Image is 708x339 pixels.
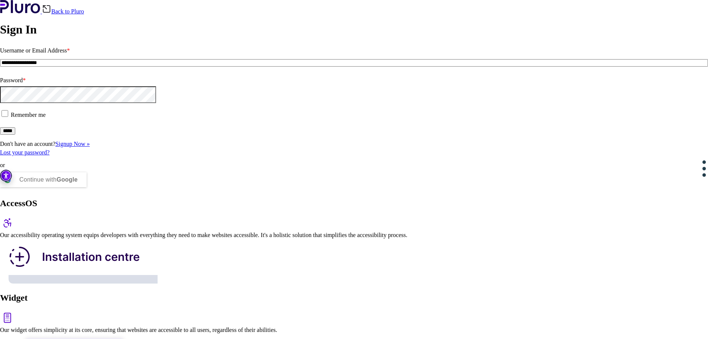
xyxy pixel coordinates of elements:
a: Back to Pluro [42,8,84,15]
div: Continue with [19,172,78,187]
input: Remember me [1,110,8,117]
a: Signup Now » [55,141,90,147]
b: Google [56,176,78,183]
img: Back icon [42,4,51,13]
